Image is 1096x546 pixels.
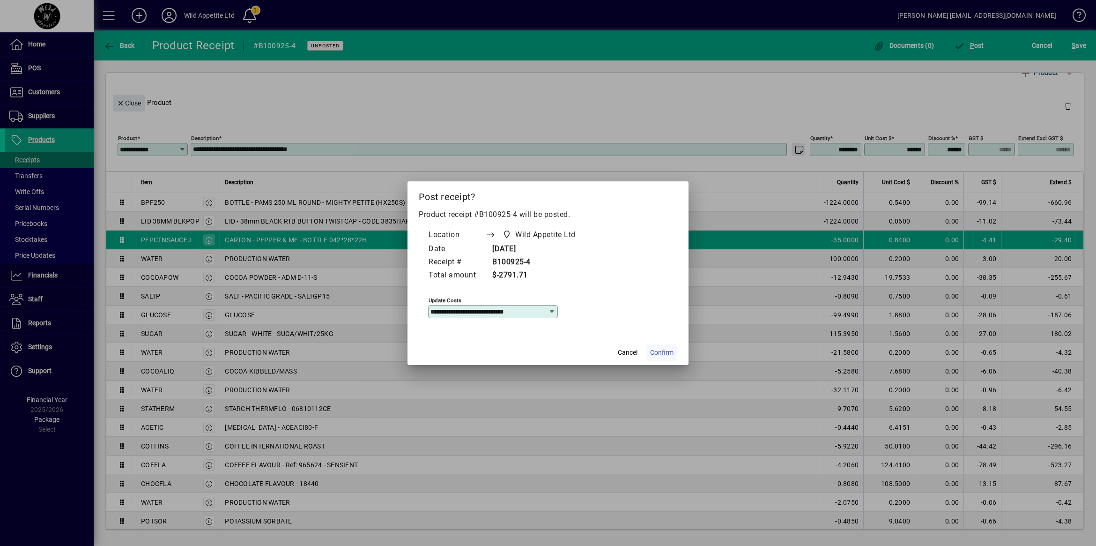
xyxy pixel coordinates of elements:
[428,228,485,243] td: Location
[485,256,593,269] td: B100925-4
[419,209,677,220] p: Product receipt #B100925-4 will be posted.
[618,348,637,358] span: Cancel
[613,344,643,361] button: Cancel
[485,243,593,256] td: [DATE]
[515,229,576,240] span: Wild Appetite Ltd
[429,297,461,303] mat-label: Update costs
[428,243,485,256] td: Date
[407,181,689,209] h2: Post receipt?
[428,269,485,282] td: Total amount
[650,348,674,358] span: Confirm
[646,344,677,361] button: Confirm
[485,269,593,282] td: $-2791.71
[500,228,579,241] span: Wild Appetite Ltd
[428,256,485,269] td: Receipt #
